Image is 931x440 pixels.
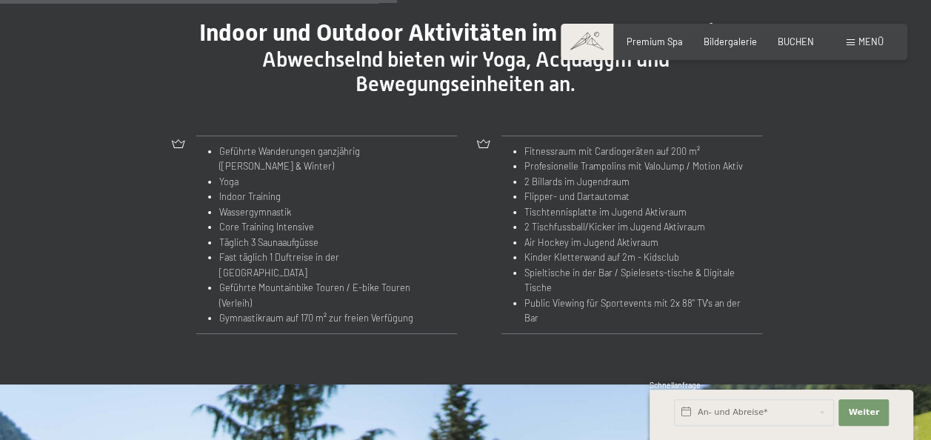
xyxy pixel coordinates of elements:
[524,144,750,159] li: Fitnessraum mit Cardiogeräten auf 200 m²
[524,265,750,296] li: Spieltische in der Bar / Spielesets-tische & Digitale Tische
[704,36,757,47] a: Bildergalerie
[219,235,421,250] li: Täglich 3 Saunaaufgüsse
[858,36,884,47] span: Menü
[262,47,670,97] span: Abwechselnd bieten wir Yoga, Acquagym und Bewegungseinheiten an.
[524,174,750,189] li: 2 Billards im Jugendraum
[219,280,421,310] li: Geführte Mountainbike Touren / E-bike Touren (Verleih)
[219,189,421,204] li: Indoor Training
[524,189,750,204] li: Flipper- und Dartautomat
[627,36,683,47] a: Premium Spa
[219,250,421,280] li: Fast täglich 1 Duftreise in der [GEOGRAPHIC_DATA]
[650,381,701,390] span: Schnellanfrage
[524,159,750,173] li: Profesionelle Trampolins mit ValoJump / Motion Aktiv
[524,219,750,234] li: 2 Tischfussball/Kicker im Jugend Aktivraum
[838,399,889,426] button: Weiter
[524,250,750,264] li: Kinder Kletterwand auf 2m - Kidsclub
[219,219,421,234] li: Core Training Intensive
[524,235,750,250] li: Air Hockey im Jugend Aktivraum
[219,310,421,325] li: Gymnastikraum auf 170 m² zur freien Verfügung
[778,36,814,47] a: BUCHEN
[219,174,421,189] li: Yoga
[848,407,879,419] span: Weiter
[524,296,750,326] li: Public Viewing für Sportevents mit 2x 88" TV's an der Bar
[219,204,421,219] li: Wassergymnastik
[524,204,750,219] li: Tischtennisplatte im Jugend Aktivraum
[219,144,421,174] li: Geführte Wanderungen ganzjährig ([PERSON_NAME] & Winter)
[199,19,733,47] span: Indoor und Outdoor Aktivitäten im Schwarzenstein:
